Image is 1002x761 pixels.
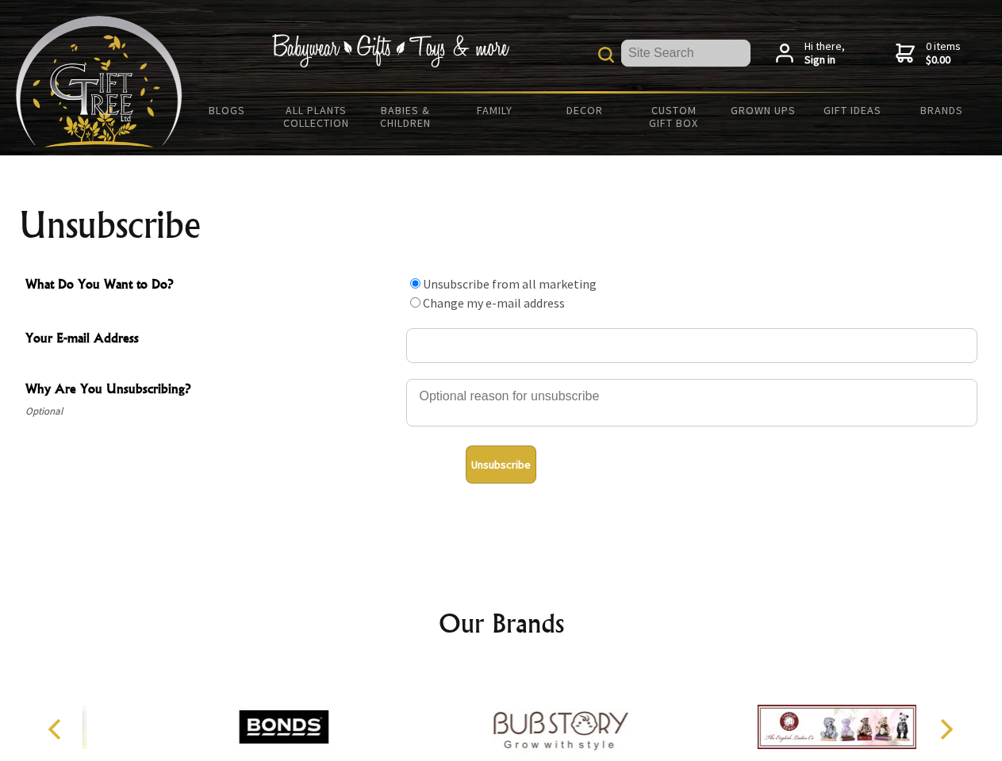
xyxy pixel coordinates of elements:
a: Family [451,94,540,127]
h1: Unsubscribe [19,206,984,244]
strong: Sign in [804,53,845,67]
a: Gift Ideas [808,94,897,127]
input: What Do You Want to Do? [410,278,420,289]
button: Previous [40,712,75,747]
input: Your E-mail Address [406,328,977,363]
a: All Plants Collection [272,94,362,140]
span: Your E-mail Address [25,328,398,351]
img: product search [598,47,614,63]
span: Optional [25,402,398,421]
a: Grown Ups [718,94,808,127]
span: Why Are You Unsubscribing? [25,379,398,402]
button: Next [928,712,963,747]
h2: Our Brands [32,604,971,642]
a: Brands [897,94,987,127]
a: Babies & Children [361,94,451,140]
button: Unsubscribe [466,446,536,484]
strong: $0.00 [926,53,961,67]
span: 0 items [926,39,961,67]
textarea: Why Are You Unsubscribing? [406,379,977,426]
a: Hi there,Sign in [776,40,845,67]
label: Unsubscribe from all marketing [423,276,597,292]
a: 0 items$0.00 [896,40,961,67]
img: Babyware - Gifts - Toys and more... [16,16,182,147]
span: What Do You Want to Do? [25,274,398,297]
img: Babywear - Gifts - Toys & more [271,34,509,67]
a: Decor [539,94,629,127]
label: Change my e-mail address [423,295,565,311]
input: Site Search [621,40,751,67]
a: BLOGS [182,94,272,127]
input: What Do You Want to Do? [410,297,420,308]
a: Custom Gift Box [629,94,719,140]
span: Hi there, [804,40,845,67]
